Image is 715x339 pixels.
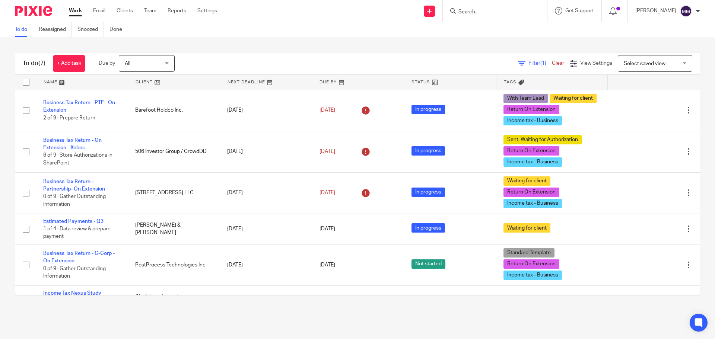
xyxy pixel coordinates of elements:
td: Barefoot Holdco Inc. [128,90,220,131]
a: Business Tax Return - Partnership- On Extension [43,179,105,192]
td: [DATE] [220,244,312,285]
td: [DATE] [220,285,312,316]
a: Clear [552,61,564,66]
td: Chalk Line Apparel LLC/[GEOGRAPHIC_DATA] [128,285,220,316]
span: Get Support [565,8,594,13]
span: [DATE] [320,108,335,113]
span: Return On Extension [503,188,559,197]
a: Team [144,7,156,15]
td: [DATE] [220,172,312,214]
span: [DATE] [320,149,335,154]
td: [PERSON_NAME] & [PERSON_NAME] [128,214,220,244]
span: Income tax - Business [503,199,562,208]
span: Not started [411,259,445,269]
span: (7) [38,60,45,66]
span: Income tax - Business [503,157,562,167]
span: Select saved view [624,61,665,66]
span: Return On Extension [503,259,559,269]
a: + Add task [53,55,85,72]
p: [PERSON_NAME] [635,7,676,15]
span: Return On Extension [503,146,559,156]
a: Reassigned [39,22,72,37]
span: Income tax - Business [503,271,562,280]
span: Waiting for client [503,176,550,186]
span: 2 of 9 · Prepare Return [43,115,95,121]
span: [DATE] [320,262,335,268]
span: In progress [411,188,445,197]
td: [DATE] [220,131,312,172]
span: 6 of 9 · Store Authorizations in SharePoint [43,153,112,166]
a: Email [93,7,105,15]
span: 0 of 9 · Gather Outstanding Information [43,266,106,279]
img: Pixie [15,6,52,16]
span: 0 of 9 · Gather Outstanding Information [43,194,106,207]
span: Sent, Waiting for Authorization [503,135,582,144]
span: Standard Template [503,248,554,258]
a: Reports [168,7,186,15]
span: In progress [411,223,445,233]
span: Tags [504,80,517,84]
a: Income Tax Nexus Study [43,291,101,296]
a: Done [109,22,128,37]
a: Business Tax Return - PTE - On Extension [43,100,115,113]
td: [DATE] [220,90,312,131]
span: [DATE] [320,190,335,195]
a: Settings [197,7,217,15]
a: Clients [117,7,133,15]
input: Search [458,9,525,16]
span: View Settings [580,61,612,66]
span: (1) [540,61,546,66]
td: [DATE] [220,214,312,244]
a: Work [69,7,82,15]
a: Business Tax Return - On Extension - Xebec [43,138,102,150]
td: 506 Investor Group / CrowdDD [128,131,220,172]
img: svg%3E [680,5,692,17]
span: Filter [528,61,552,66]
span: [DATE] [320,226,335,231]
span: In progress [411,146,445,156]
span: Return On Extension [503,105,559,114]
td: [STREET_ADDRESS] LLC [128,172,220,214]
span: All [125,61,130,66]
a: Snoozed [77,22,104,37]
span: With Team Lead [503,94,548,103]
span: In progress [411,105,445,114]
a: Estimated Payments - Q3 [43,219,104,224]
td: PostProcess Technologies Inc [128,244,220,285]
span: Waiting for client [503,223,550,233]
p: Due by [99,60,115,67]
h1: To do [23,60,45,67]
a: To do [15,22,33,37]
span: Waiting for client [550,94,597,103]
span: Income tax - Business [503,116,562,125]
span: 1 of 4 · Data review & prepare payment [43,226,111,239]
a: Business Tax Return - C-Corp - On Extension [43,251,115,263]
